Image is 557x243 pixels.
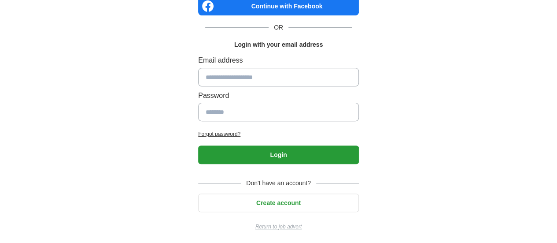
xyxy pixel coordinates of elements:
label: Password [198,90,359,101]
a: Return to job advert [198,223,359,231]
a: Create account [198,199,359,206]
label: Email address [198,55,359,66]
span: OR [269,22,288,32]
button: Login [198,146,359,164]
h1: Login with your email address [234,40,323,49]
span: Don't have an account? [241,178,316,188]
button: Create account [198,194,359,212]
a: Forgot password? [198,130,359,138]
